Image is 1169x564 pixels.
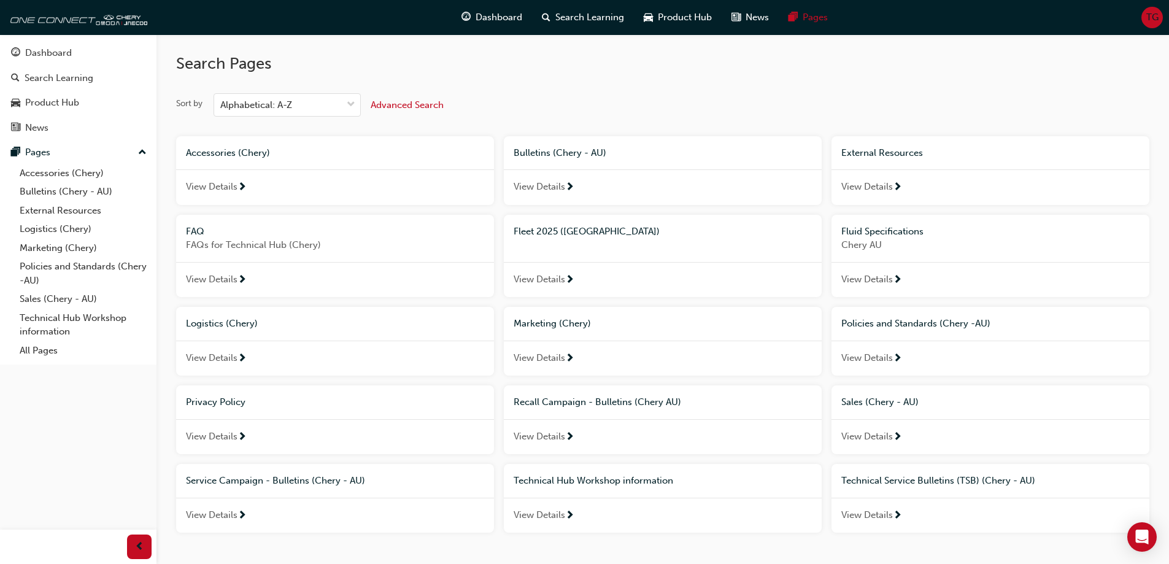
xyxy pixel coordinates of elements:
[11,147,20,158] span: pages-icon
[565,182,574,193] span: next-icon
[11,98,20,109] span: car-icon
[15,164,152,183] a: Accessories (Chery)
[186,318,258,329] span: Logistics (Chery)
[186,396,245,408] span: Privacy Policy
[11,123,20,134] span: news-icon
[532,5,634,30] a: search-iconSearch Learning
[5,91,152,114] a: Product Hub
[893,432,902,443] span: next-icon
[186,226,204,237] span: FAQ
[237,432,247,443] span: next-icon
[514,226,660,237] span: Fleet 2025 ([GEOGRAPHIC_DATA])
[237,275,247,286] span: next-icon
[186,475,365,486] span: Service Campaign - Bulletins (Chery - AU)
[746,10,769,25] span: News
[779,5,838,30] a: pages-iconPages
[176,215,494,298] a: FAQFAQs for Technical Hub (Chery)View Details
[176,385,494,454] a: Privacy PolicyView Details
[644,10,653,25] span: car-icon
[1127,522,1157,552] div: Open Intercom Messenger
[504,464,822,533] a: Technical Hub Workshop informationView Details
[731,10,741,25] span: news-icon
[841,272,893,287] span: View Details
[186,147,270,158] span: Accessories (Chery)
[555,10,624,25] span: Search Learning
[176,464,494,533] a: Service Campaign - Bulletins (Chery - AU)View Details
[5,67,152,90] a: Search Learning
[25,145,50,160] div: Pages
[186,272,237,287] span: View Details
[25,46,72,60] div: Dashboard
[504,385,822,454] a: Recall Campaign - Bulletins (Chery AU)View Details
[6,5,147,29] img: oneconnect
[831,136,1149,205] a: External ResourcesView Details
[25,71,93,85] div: Search Learning
[893,182,902,193] span: next-icon
[565,432,574,443] span: next-icon
[186,180,237,194] span: View Details
[176,136,494,205] a: Accessories (Chery)View Details
[371,93,444,117] button: Advanced Search
[176,307,494,376] a: Logistics (Chery)View Details
[803,10,828,25] span: Pages
[347,97,355,113] span: down-icon
[514,475,673,486] span: Technical Hub Workshop information
[514,180,565,194] span: View Details
[514,396,681,408] span: Recall Campaign - Bulletins (Chery AU)
[831,464,1149,533] a: Technical Service Bulletins (TSB) (Chery - AU)View Details
[25,121,48,135] div: News
[15,182,152,201] a: Bulletins (Chery - AU)
[15,257,152,290] a: Policies and Standards (Chery -AU)
[371,99,444,110] span: Advanced Search
[237,182,247,193] span: next-icon
[514,318,591,329] span: Marketing (Chery)
[5,141,152,164] button: Pages
[15,341,152,360] a: All Pages
[841,318,990,329] span: Policies and Standards (Chery -AU)
[186,430,237,444] span: View Details
[5,117,152,139] a: News
[841,226,924,237] span: Fluid Specifications
[15,201,152,220] a: External Resources
[841,180,893,194] span: View Details
[186,508,237,522] span: View Details
[831,385,1149,454] a: Sales (Chery - AU)View Details
[15,220,152,239] a: Logistics (Chery)
[893,353,902,365] span: next-icon
[514,430,565,444] span: View Details
[476,10,522,25] span: Dashboard
[220,98,292,112] div: Alphabetical: A-Z
[5,42,152,64] a: Dashboard
[658,10,712,25] span: Product Hub
[504,136,822,205] a: Bulletins (Chery - AU)View Details
[176,98,203,110] div: Sort by
[831,307,1149,376] a: Policies and Standards (Chery -AU)View Details
[135,539,144,555] span: prev-icon
[565,275,574,286] span: next-icon
[15,239,152,258] a: Marketing (Chery)
[452,5,532,30] a: guage-iconDashboard
[15,290,152,309] a: Sales (Chery - AU)
[893,511,902,522] span: next-icon
[1141,7,1163,28] button: TG
[514,351,565,365] span: View Details
[722,5,779,30] a: news-iconNews
[237,353,247,365] span: next-icon
[789,10,798,25] span: pages-icon
[542,10,550,25] span: search-icon
[11,73,20,84] span: search-icon
[461,10,471,25] span: guage-icon
[186,238,484,252] span: FAQs for Technical Hub (Chery)
[5,39,152,141] button: DashboardSearch LearningProduct HubNews
[841,396,919,408] span: Sales (Chery - AU)
[514,508,565,522] span: View Details
[841,238,1140,252] span: Chery AU
[841,508,893,522] span: View Details
[893,275,902,286] span: next-icon
[176,54,1149,74] h2: Search Pages
[138,145,147,161] span: up-icon
[514,272,565,287] span: View Details
[634,5,722,30] a: car-iconProduct Hub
